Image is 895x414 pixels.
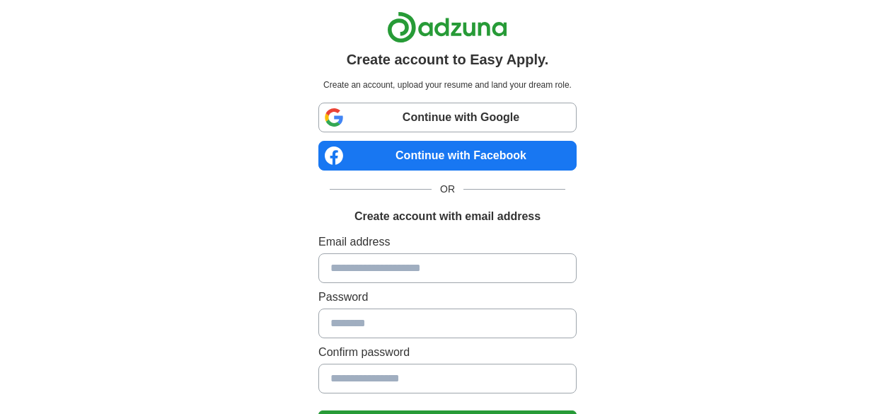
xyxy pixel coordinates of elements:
[318,234,577,251] label: Email address
[318,344,577,361] label: Confirm password
[347,49,549,70] h1: Create account to Easy Apply.
[387,11,507,43] img: Adzuna logo
[321,79,574,91] p: Create an account, upload your resume and land your dream role.
[354,208,541,225] h1: Create account with email address
[318,289,577,306] label: Password
[318,103,577,132] a: Continue with Google
[318,141,577,171] a: Continue with Facebook
[432,182,463,197] span: OR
